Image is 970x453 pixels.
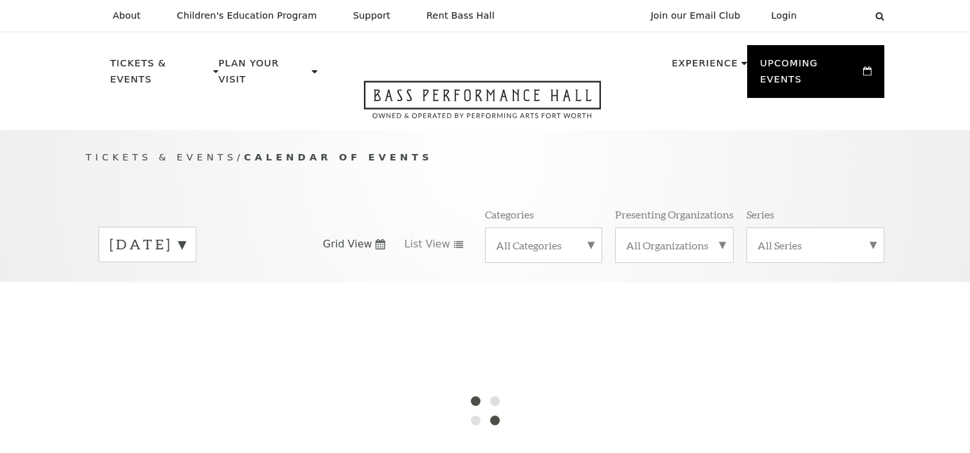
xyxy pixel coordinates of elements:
[426,10,495,21] p: Rent Bass Hall
[485,207,534,221] p: Categories
[615,207,734,221] p: Presenting Organizations
[817,10,863,22] select: Select:
[176,10,317,21] p: Children's Education Program
[760,55,860,95] p: Upcoming Events
[626,238,723,252] label: All Organizations
[110,55,210,95] p: Tickets & Events
[353,10,390,21] p: Support
[113,10,140,21] p: About
[496,238,591,252] label: All Categories
[672,55,738,79] p: Experience
[218,55,309,95] p: Plan Your Visit
[86,151,237,162] span: Tickets & Events
[323,237,372,251] span: Grid View
[747,207,774,221] p: Series
[757,238,873,252] label: All Series
[86,149,884,166] p: /
[244,151,433,162] span: Calendar of Events
[109,235,185,255] label: [DATE]
[404,237,450,251] span: List View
